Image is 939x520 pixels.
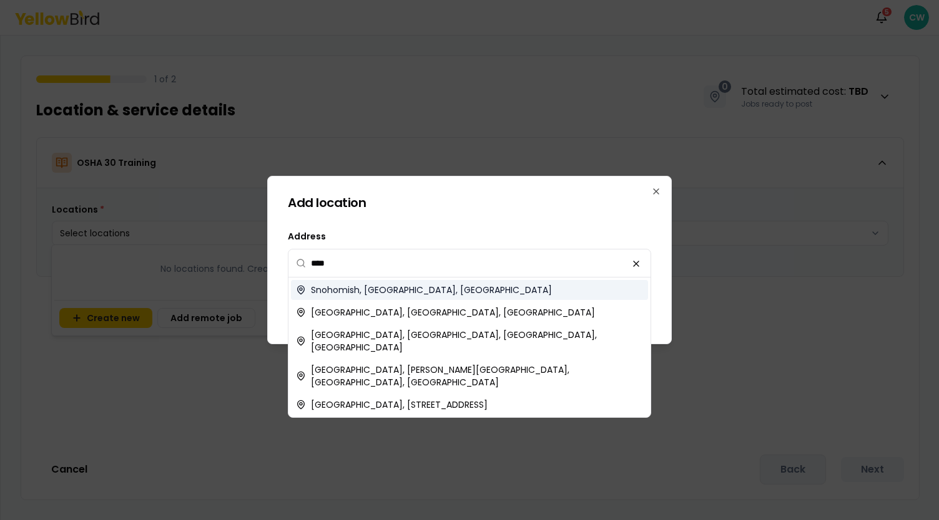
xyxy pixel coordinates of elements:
[311,306,595,319] span: [GEOGRAPHIC_DATA], [GEOGRAPHIC_DATA], [GEOGRAPHIC_DATA]
[288,277,651,417] div: Suggestions
[288,196,651,209] h2: Add location
[311,329,643,354] span: [GEOGRAPHIC_DATA], [GEOGRAPHIC_DATA], [GEOGRAPHIC_DATA], [GEOGRAPHIC_DATA]
[311,284,552,296] span: Snohomish, [GEOGRAPHIC_DATA], [GEOGRAPHIC_DATA]
[311,364,643,388] span: [GEOGRAPHIC_DATA], [PERSON_NAME][GEOGRAPHIC_DATA], [GEOGRAPHIC_DATA], [GEOGRAPHIC_DATA]
[311,398,488,411] span: [GEOGRAPHIC_DATA], [STREET_ADDRESS]
[288,230,326,243] label: Address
